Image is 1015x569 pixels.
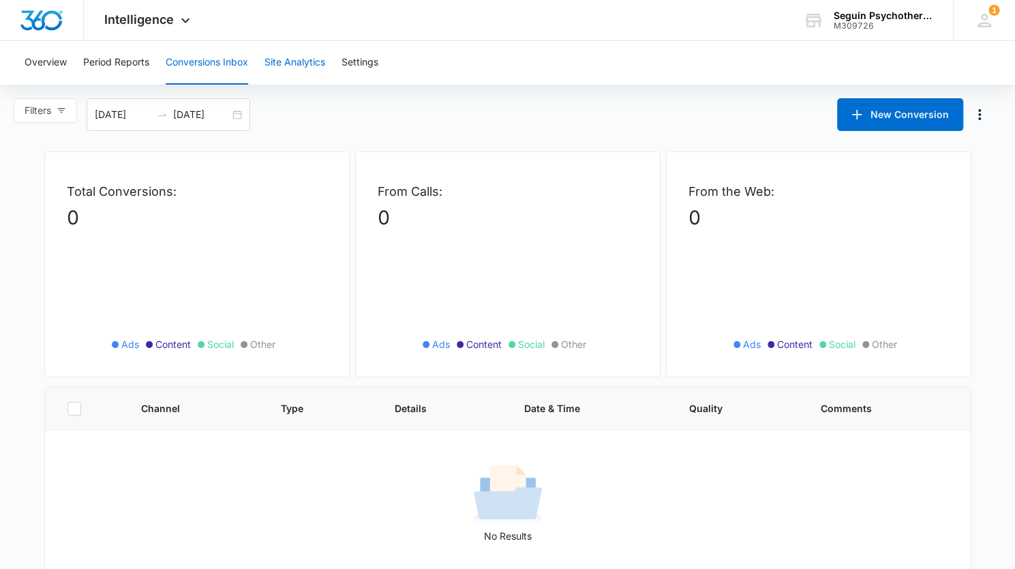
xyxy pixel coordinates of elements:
[280,401,342,415] span: Type
[395,401,471,415] span: Details
[820,401,928,415] span: Comments
[872,337,897,351] span: Other
[264,41,325,85] button: Site Analytics
[378,182,638,201] p: From Calls:
[743,337,761,351] span: Ads
[141,401,228,415] span: Channel
[466,337,502,351] span: Content
[157,109,168,120] span: swap-right
[157,109,168,120] span: to
[166,41,248,85] button: Conversions Inbox
[46,529,970,543] p: No Results
[95,107,151,122] input: Start date
[83,41,149,85] button: Period Reports
[25,41,67,85] button: Overview
[518,337,545,351] span: Social
[834,21,933,31] div: account id
[67,182,327,201] p: Total Conversions:
[988,5,999,16] span: 1
[173,107,230,122] input: End date
[837,98,963,131] button: New Conversion
[25,103,51,118] span: Filters
[378,203,638,232] p: 0
[207,337,234,351] span: Social
[777,337,813,351] span: Content
[829,337,855,351] span: Social
[432,337,450,351] span: Ads
[969,104,990,126] button: Manage Numbers
[250,337,275,351] span: Other
[67,203,327,232] p: 0
[474,461,542,529] img: No Results
[155,337,191,351] span: Content
[561,337,586,351] span: Other
[834,10,933,21] div: account name
[524,401,637,415] span: Date & Time
[14,98,77,123] button: Filters
[342,41,378,85] button: Settings
[689,401,768,415] span: Quality
[104,12,174,27] span: Intelligence
[121,337,139,351] span: Ads
[988,5,999,16] div: notifications count
[688,182,949,201] p: From the Web:
[688,203,949,232] p: 0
